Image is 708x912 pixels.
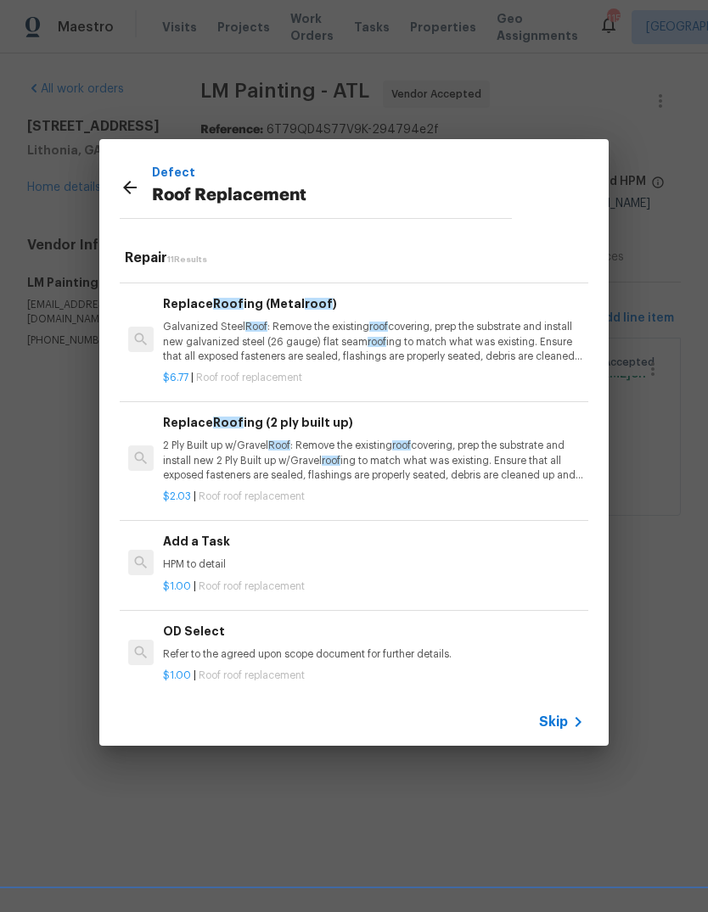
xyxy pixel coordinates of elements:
h6: OD Select [163,622,584,641]
p: Refer to the agreed upon scope document for further details. [163,647,584,662]
h6: Replace ing (2 ply built up) [163,413,584,432]
p: Galvanized Steel : Remove the existing covering, prep the substrate and install new galvanized st... [163,320,584,363]
span: Roof roof replacement [199,670,305,680]
h6: Add a Task [163,532,584,551]
p: | [163,490,584,504]
span: $1.00 [163,581,191,591]
p: Roof Replacement [152,182,512,210]
span: roof [368,337,386,347]
span: $2.03 [163,491,191,501]
h5: Repair [125,249,588,267]
p: | [163,579,584,594]
span: Roof [213,417,244,428]
p: Defect [152,163,512,182]
span: roof [305,298,333,310]
span: $1.00 [163,670,191,680]
span: Roof roof replacement [199,581,305,591]
h6: Replace ing (Metal ) [163,294,584,313]
span: Roof roof replacement [196,372,302,383]
span: roof [369,322,388,332]
span: Skip [539,713,568,730]
span: Roof [268,440,290,450]
p: | [163,669,584,683]
p: HPM to detail [163,557,584,572]
span: $6.77 [163,372,188,383]
span: roof [322,456,340,466]
span: roof [392,440,411,450]
span: Roof [213,298,244,310]
span: 11 Results [167,255,207,264]
p: 2 Ply Built up w/Gravel : Remove the existing covering, prep the substrate and install new 2 Ply ... [163,439,584,482]
span: Roof roof replacement [199,491,305,501]
p: | [163,371,584,385]
span: Roof [245,322,267,332]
